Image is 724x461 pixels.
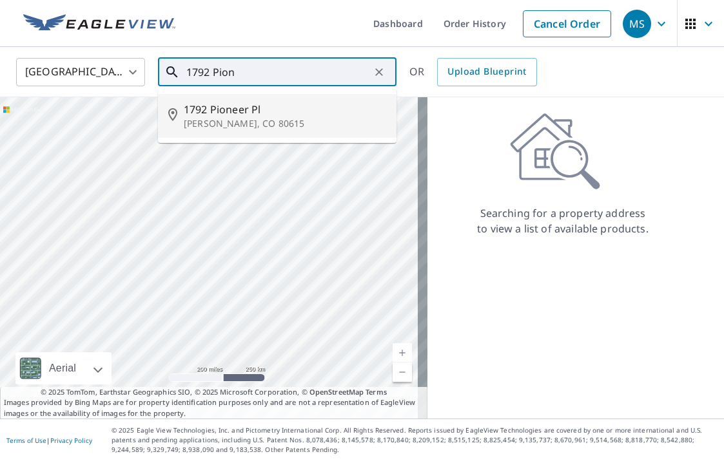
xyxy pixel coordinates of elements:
[45,352,80,384] div: Aerial
[393,362,412,382] a: Current Level 5, Zoom Out
[16,54,145,90] div: [GEOGRAPHIC_DATA]
[623,10,651,38] div: MS
[41,387,387,398] span: © 2025 TomTom, Earthstar Geographics SIO, © 2025 Microsoft Corporation, ©
[409,58,537,86] div: OR
[476,205,649,236] p: Searching for a property address to view a list of available products.
[370,63,388,81] button: Clear
[186,54,370,90] input: Search by address or latitude-longitude
[366,387,387,397] a: Terms
[15,352,112,384] div: Aerial
[50,436,92,445] a: Privacy Policy
[112,426,718,455] p: © 2025 Eagle View Technologies, Inc. and Pictometry International Corp. All Rights Reserved. Repo...
[437,58,536,86] a: Upload Blueprint
[393,343,412,362] a: Current Level 5, Zoom In
[6,436,46,445] a: Terms of Use
[6,437,92,444] p: |
[184,117,386,130] p: [PERSON_NAME], CO 80615
[523,10,611,37] a: Cancel Order
[23,14,175,33] img: EV Logo
[184,102,386,117] span: 1792 Pioneer Pl
[309,387,364,397] a: OpenStreetMap
[447,64,526,80] span: Upload Blueprint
